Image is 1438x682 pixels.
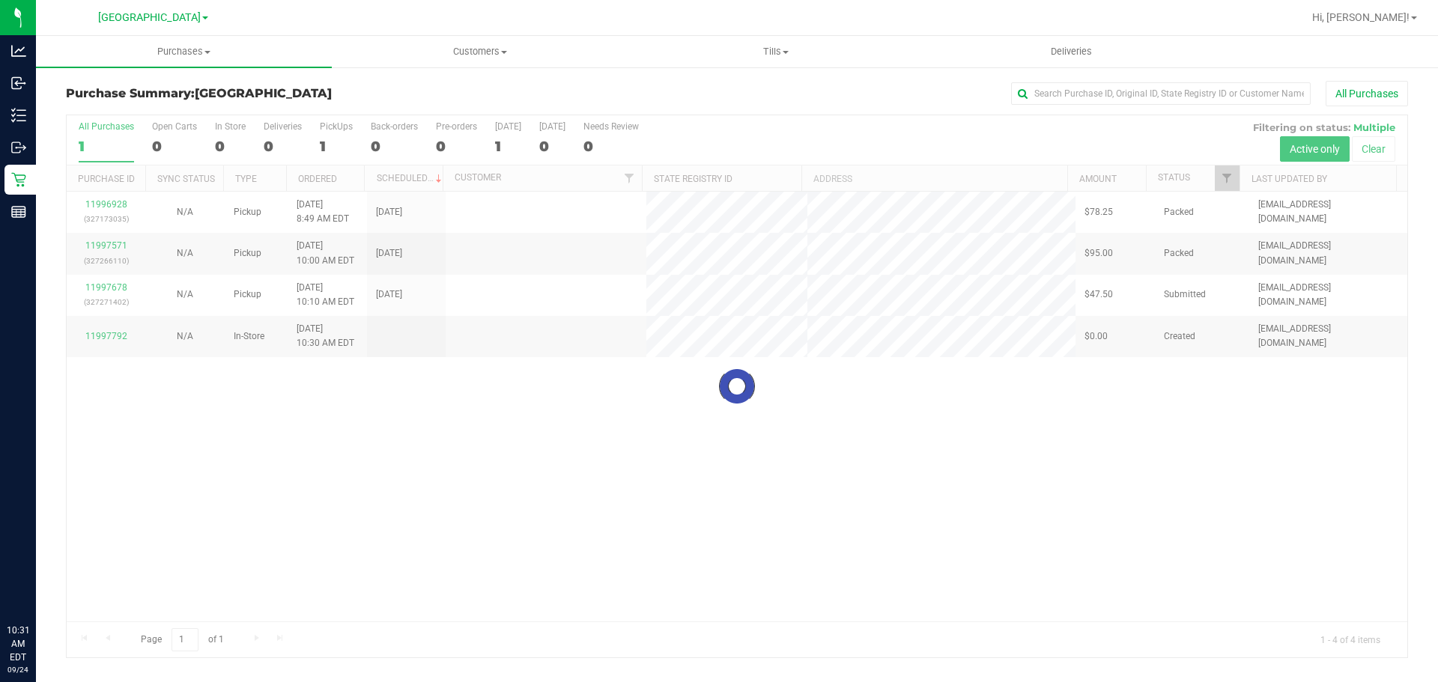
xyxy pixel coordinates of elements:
[7,664,29,675] p: 09/24
[923,36,1219,67] a: Deliveries
[36,36,332,67] a: Purchases
[11,43,26,58] inline-svg: Analytics
[628,36,923,67] a: Tills
[1326,81,1408,106] button: All Purchases
[66,87,513,100] h3: Purchase Summary:
[11,172,26,187] inline-svg: Retail
[11,76,26,91] inline-svg: Inbound
[11,108,26,123] inline-svg: Inventory
[333,45,627,58] span: Customers
[15,562,60,607] iframe: Resource center
[1312,11,1410,23] span: Hi, [PERSON_NAME]!
[332,36,628,67] a: Customers
[36,45,332,58] span: Purchases
[7,624,29,664] p: 10:31 AM EDT
[11,140,26,155] inline-svg: Outbound
[98,11,201,24] span: [GEOGRAPHIC_DATA]
[1011,82,1311,105] input: Search Purchase ID, Original ID, State Registry ID or Customer Name...
[195,86,332,100] span: [GEOGRAPHIC_DATA]
[11,204,26,219] inline-svg: Reports
[1031,45,1112,58] span: Deliveries
[628,45,923,58] span: Tills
